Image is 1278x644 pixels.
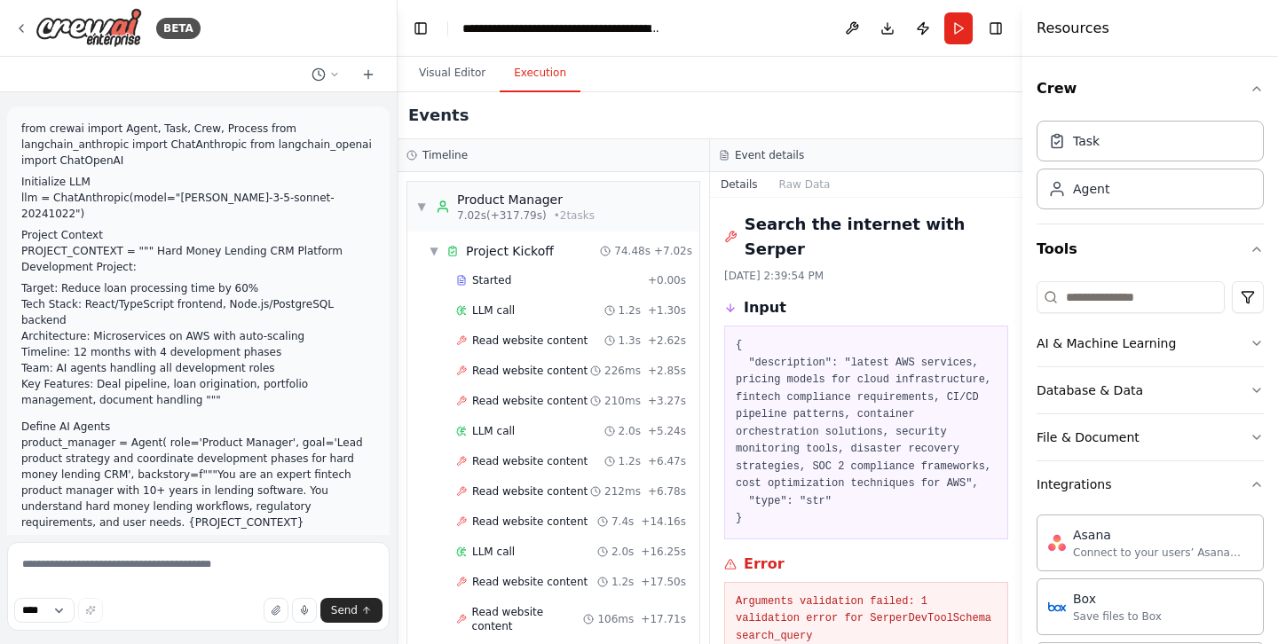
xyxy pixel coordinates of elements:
[1037,414,1264,460] button: File & Document
[472,545,515,559] span: LLM call
[21,296,375,328] li: Tech Stack: React/TypeScript frontend, Node.js/PostgreSQL backend
[619,334,641,348] span: 1.3s
[983,16,1008,41] button: Hide right sidebar
[472,273,511,287] span: Started
[648,303,686,318] span: + 1.30s
[21,360,375,376] li: Team: AI agents handling all development roles
[710,172,769,197] button: Details
[1037,18,1109,39] h4: Resources
[320,598,383,623] button: Send
[554,208,595,223] span: • 2 task s
[619,303,641,318] span: 1.2s
[429,244,439,258] span: ▼
[648,424,686,438] span: + 5.24s
[21,344,375,360] li: Timeline: 12 months with 4 development phases
[21,376,375,408] li: Key Features: Deal pipeline, loan origination, portfolio management, document handling """
[735,148,804,162] h3: Event details
[648,364,686,378] span: + 2.85s
[472,424,515,438] span: LLM call
[744,554,785,575] h3: Error
[614,244,651,258] span: 74.48s
[648,334,686,348] span: + 2.62s
[648,484,686,499] span: + 6.78s
[769,172,841,197] button: Raw Data
[1037,367,1264,413] button: Database & Data
[619,424,641,438] span: 2.0s
[648,394,686,408] span: + 3.27s
[21,435,375,530] p: product_manager = Agent( role='Product Manager', goal='Lead product strategy and coordinate devel...
[1048,598,1066,616] img: Box
[304,64,347,85] button: Switch to previous chat
[21,174,375,190] h1: Initialize LLM
[21,280,375,296] li: Target: Reduce loan processing time by 60%
[21,328,375,344] li: Architecture: Microservices on AWS with auto-scaling
[604,364,641,378] span: 226ms
[264,598,288,623] button: Upload files
[611,514,634,529] span: 7.4s
[648,454,686,468] span: + 6.47s
[648,273,686,287] span: + 0.00s
[156,18,201,39] div: BETA
[1073,132,1100,150] div: Task
[21,190,375,222] p: llm = ChatAnthropic(model="[PERSON_NAME]-3-5-sonnet-20241022")
[604,394,641,408] span: 210ms
[472,575,588,589] span: Read website content
[1037,428,1140,446] div: File & Document
[604,484,641,499] span: 212ms
[619,454,641,468] span: 1.2s
[1037,114,1264,224] div: Crew
[292,598,317,623] button: Click to speak your automation idea
[641,514,686,529] span: + 14.16s
[641,575,686,589] span: + 17.50s
[1073,526,1252,544] div: Asana
[21,419,375,435] h1: Define AI Agents
[472,364,588,378] span: Read website content
[472,484,588,499] span: Read website content
[500,55,580,92] button: Execution
[472,394,588,408] span: Read website content
[35,8,142,48] img: Logo
[724,269,1008,283] div: [DATE] 2:39:54 PM
[1037,381,1143,399] div: Database & Data
[641,545,686,559] span: + 16.25s
[472,454,588,468] span: Read website content
[1073,609,1162,624] div: Save files to Box
[462,20,662,37] nav: breadcrumb
[472,514,588,529] span: Read website content
[408,16,433,41] button: Hide left sidebar
[472,605,584,633] span: Read website content
[611,575,634,589] span: 1.2s
[641,612,686,626] span: + 17.71s
[654,244,692,258] span: + 7.02s
[1073,180,1109,198] div: Agent
[1073,590,1162,608] div: Box
[472,334,588,348] span: Read website content
[21,243,375,275] p: PROJECT_CONTEXT = """ Hard Money Lending CRM Platform Development Project:
[597,612,634,626] span: 106ms
[736,337,997,528] pre: { "description": "latest AWS services, pricing models for cloud infrastructure, fintech complianc...
[21,227,375,243] h1: Project Context
[611,545,634,559] span: 2.0s
[1037,334,1176,352] div: AI & Machine Learning
[1037,461,1264,507] button: Integrations
[744,297,786,318] h3: Input
[78,598,103,623] button: Improve this prompt
[457,208,547,223] span: 7.02s (+317.79s)
[1037,475,1111,493] div: Integrations
[405,55,500,92] button: Visual Editor
[21,121,375,169] p: from crewai import Agent, Task, Crew, Process from langchain_anthropic import ChatAnthropic from ...
[457,191,595,208] div: Product Manager
[466,242,554,260] span: Project Kickoff
[408,103,469,128] h2: Events
[1073,546,1252,560] div: Connect to your users’ Asana accounts
[354,64,383,85] button: Start a new chat
[422,148,468,162] h3: Timeline
[331,603,358,617] span: Send
[472,303,515,318] span: LLM call
[1048,534,1066,552] img: Asana
[745,212,1008,262] h2: Search the internet with Serper
[1037,320,1264,366] button: AI & Machine Learning
[1037,64,1264,114] button: Crew
[1037,224,1264,274] button: Tools
[416,200,427,214] span: ▼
